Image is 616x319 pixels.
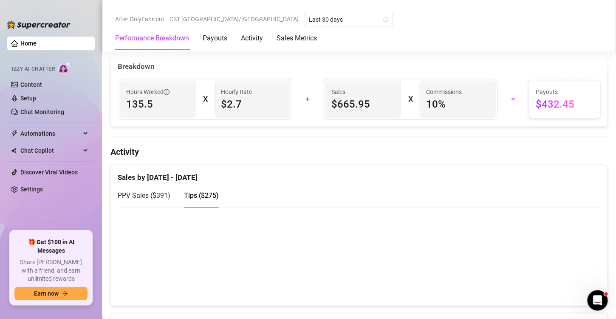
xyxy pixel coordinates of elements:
[12,65,55,73] span: Izzy AI Chatter
[383,17,388,22] span: calendar
[426,97,489,111] span: 10 %
[118,61,600,72] div: Breakdown
[20,40,37,47] a: Home
[164,89,170,95] span: info-circle
[20,127,81,140] span: Automations
[62,291,68,296] span: arrow-right
[331,97,395,111] span: $665.95
[115,13,164,26] span: After OnlyFans cut
[20,108,64,115] a: Chat Monitoring
[503,92,523,106] div: =
[11,148,17,154] img: Chat Copilot
[58,62,71,74] img: AI Chatter
[126,87,170,97] span: Hours Worked
[221,97,284,111] span: $2.7
[34,290,59,297] span: Earn now
[203,33,227,43] div: Payouts
[536,87,593,97] span: Payouts
[277,33,317,43] div: Sales Metrics
[309,13,388,26] span: Last 30 days
[20,95,36,102] a: Setup
[426,87,462,97] article: Commissions
[170,13,299,26] span: CST [GEOGRAPHIC_DATA]/[GEOGRAPHIC_DATA]
[20,186,43,193] a: Settings
[20,169,78,176] a: Discover Viral Videos
[11,130,18,137] span: thunderbolt
[184,191,219,199] span: Tips ( $275 )
[115,33,189,43] div: Performance Breakdown
[408,92,413,106] div: X
[7,20,71,29] img: logo-BBDzfeDw.svg
[536,97,593,111] span: $432.45
[14,287,88,300] button: Earn nowarrow-right
[297,92,318,106] div: +
[587,290,608,310] iframe: Intercom live chat
[118,165,600,183] div: Sales by [DATE] - [DATE]
[20,81,42,88] a: Content
[14,238,88,255] span: 🎁 Get $100 in AI Messages
[221,87,252,97] article: Hourly Rate
[110,146,608,158] h4: Activity
[20,144,81,157] span: Chat Copilot
[118,191,170,199] span: PPV Sales ( $391 )
[203,92,207,106] div: X
[126,97,189,111] span: 135.5
[331,87,395,97] span: Sales
[241,33,263,43] div: Activity
[14,258,88,283] span: Share [PERSON_NAME] with a friend, and earn unlimited rewards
